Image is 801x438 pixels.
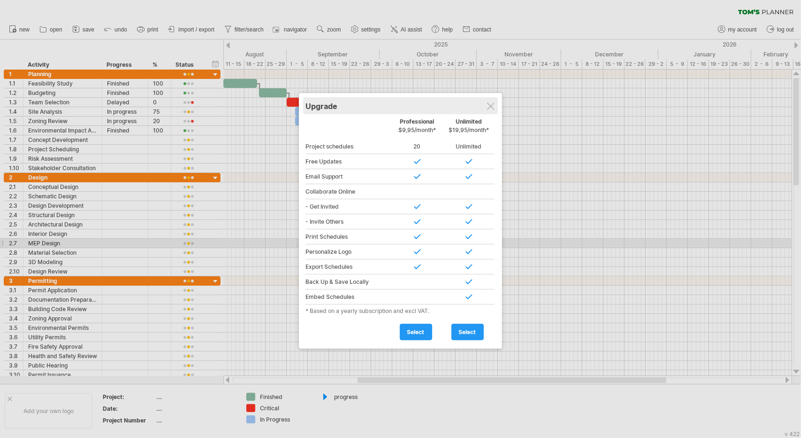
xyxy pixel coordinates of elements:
span: $19,95/month* [449,126,489,133]
div: Unlimited [443,139,495,154]
div: Export Schedules [305,259,391,274]
span: select [459,328,476,336]
div: Free Updates [305,154,391,169]
div: Project schedules [305,139,391,154]
div: - Invite Others [305,214,391,229]
div: * Based on a yearly subscription and excl VAT. [305,307,496,314]
div: - Get Invited [305,199,391,214]
div: 20 [391,139,443,154]
div: Personalize Logo [305,244,391,259]
div: Professional [391,118,443,138]
a: select [400,324,432,340]
div: Upgrade [305,97,496,114]
div: Back Up & Save Locally [305,274,391,289]
div: Unlimited [443,118,495,138]
span: $9,95/month* [398,126,436,133]
a: select [451,324,484,340]
div: Print Schedules [305,229,391,244]
div: Collaborate Online [305,184,391,199]
div: Embed Schedules [305,289,391,305]
span: select [407,328,425,336]
div: Email Support [305,169,391,184]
